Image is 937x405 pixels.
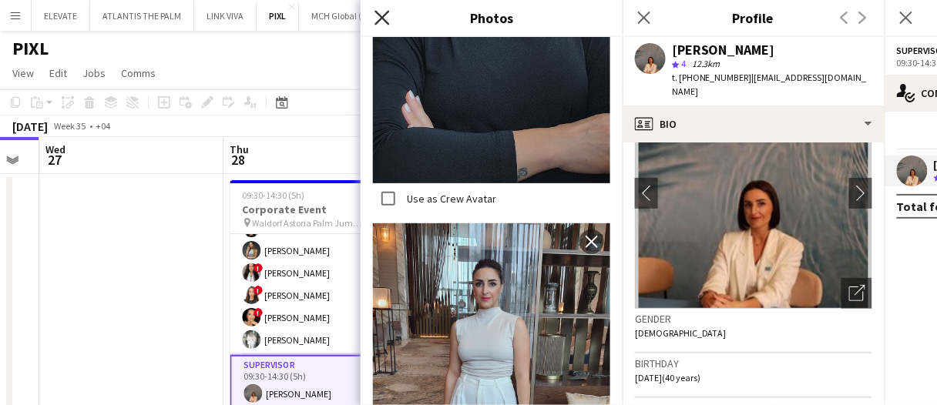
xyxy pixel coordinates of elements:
a: Comms [115,63,162,83]
a: View [6,63,40,83]
span: Comms [121,66,156,80]
span: View [12,66,34,80]
span: [DEMOGRAPHIC_DATA] [635,327,727,339]
span: Jobs [82,66,106,80]
span: ! [254,286,264,295]
span: Wed [46,142,66,156]
button: ATLANTIS THE PALM [90,1,194,31]
button: LINK VIVA [194,1,257,31]
span: [DATE] (40 years) [635,372,700,383]
h3: Gender [635,312,872,326]
button: PIXL [257,1,299,31]
span: ! [254,308,264,317]
span: 09:30-14:30 (5h) [243,189,305,201]
span: Week 35 [51,120,89,132]
button: MCH Global (EXPOMOBILIA MCH GLOBAL ME LIVE MARKETING LLC) [299,1,583,31]
div: Bio [623,105,885,142]
h3: Birthday [635,356,872,370]
app-card-role: [PERSON_NAME][PERSON_NAME]Prash Wasalage[PERSON_NAME]![PERSON_NAME]![PERSON_NAME]![PERSON_NAME][P... [230,146,403,355]
label: Use as Crew Avatar [404,192,496,206]
span: 4 [681,58,686,69]
a: Edit [43,63,73,83]
h1: PIXL [12,37,49,60]
span: 12.3km [689,58,724,69]
a: Jobs [76,63,112,83]
span: Edit [49,66,67,80]
span: Waldorf Astoria Palm Jumeirah [253,217,364,229]
div: Open photos pop-in [841,278,872,309]
img: Crew avatar or photo [635,78,872,309]
div: [PERSON_NAME] [672,43,775,57]
span: ! [254,263,264,273]
div: +04 [96,120,110,132]
div: [DATE] [12,119,48,134]
span: Thu [230,142,250,156]
span: t. [PHONE_NUMBER] [672,72,752,83]
h3: Photos [361,8,623,28]
h3: Corporate Event [230,202,403,216]
span: | [EMAIL_ADDRESS][DOMAIN_NAME] [672,72,867,97]
span: 27 [44,151,66,169]
span: 28 [228,151,250,169]
h3: Profile [623,8,885,28]
button: ELEVATE [32,1,90,31]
